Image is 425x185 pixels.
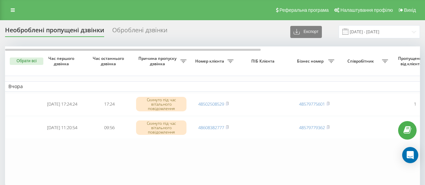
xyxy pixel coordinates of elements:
[86,93,133,115] td: 17:24
[5,27,104,37] div: Необроблені пропущені дзвінки
[294,59,328,64] span: Бізнес номер
[10,58,43,65] button: Обрати всі
[340,7,393,13] span: Налаштування профілю
[136,97,186,112] div: Скинуто під час вітального повідомлення
[39,93,86,115] td: [DATE] 17:24:24
[290,26,322,38] button: Експорт
[299,101,325,107] a: 48579775601
[136,56,180,66] span: Причина пропуску дзвінка
[299,124,325,131] a: 48579779362
[193,59,227,64] span: Номер клієнта
[280,7,329,13] span: Реферальна програма
[404,7,416,13] span: Вихід
[402,147,418,163] div: Open Intercom Messenger
[39,117,86,139] td: [DATE] 11:20:54
[341,59,382,64] span: Співробітник
[198,101,224,107] a: 48502508529
[44,56,80,66] span: Час першого дзвінка
[136,120,186,135] div: Скинуто під час вітального повідомлення
[86,117,133,139] td: 09:56
[112,27,167,37] div: Оброблені дзвінки
[243,59,285,64] span: ПІБ Клієнта
[198,124,224,131] a: 48608382777
[91,56,127,66] span: Час останнього дзвінка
